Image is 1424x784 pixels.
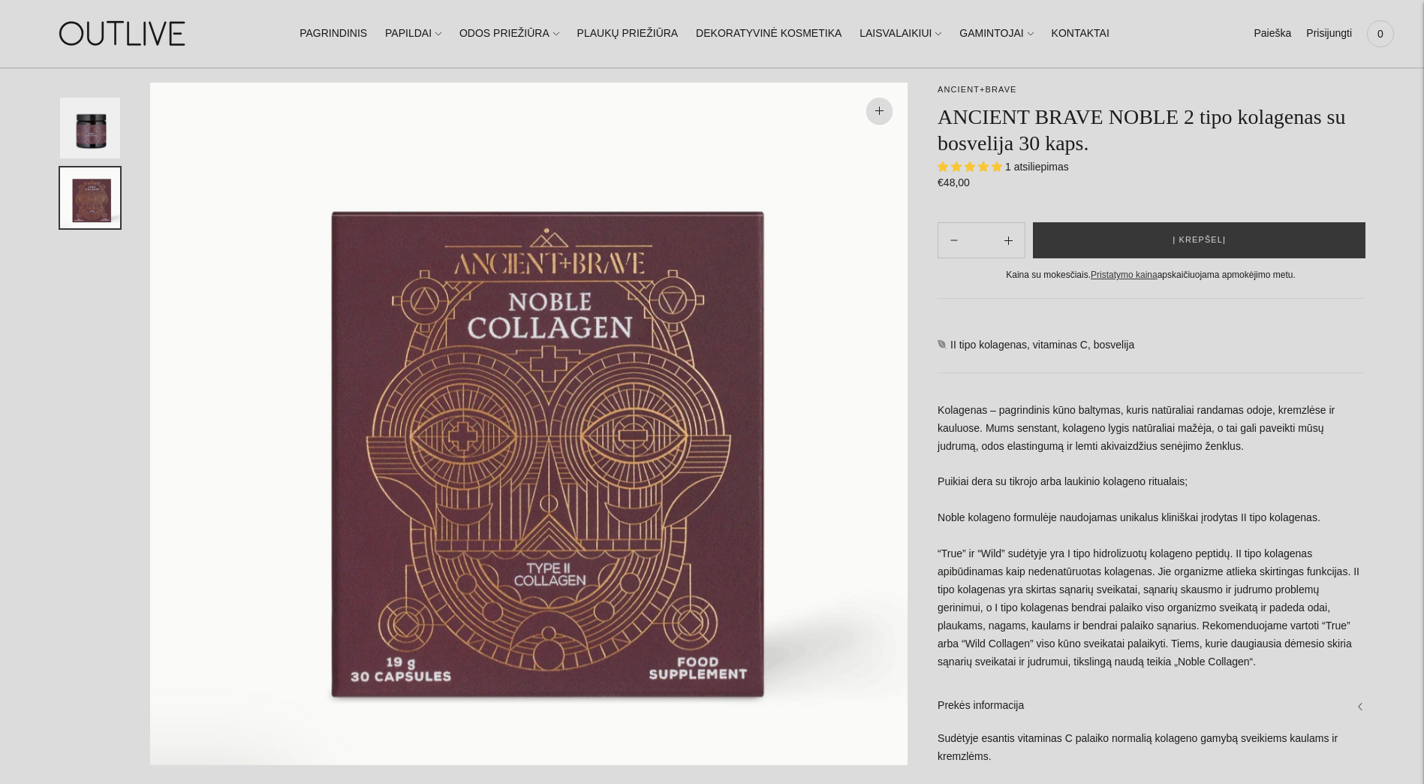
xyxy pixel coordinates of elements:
[1173,233,1226,248] span: Į krepšelį
[30,8,218,59] img: OUTLIVE
[1052,17,1109,50] a: KONTAKTAI
[938,222,970,258] button: Add product quantity
[938,85,1016,94] a: ANCIENT+BRAVE
[970,230,992,252] input: Product quantity
[938,161,1005,173] span: 5.00 stars
[300,17,367,50] a: PAGRINDINIS
[577,17,679,50] a: PLAUKŲ PRIEŽIŪRA
[1370,23,1391,44] span: 0
[1005,161,1069,173] span: 1 atsiliepimas
[938,104,1364,156] h1: ANCIENT BRAVE NOBLE 2 tipo kolagenas su bosvelija 30 kaps.
[696,17,841,50] a: DEKORATYVINĖ KOSMETIKA
[938,176,970,188] span: €48,00
[938,402,1364,671] p: Kolagenas – pagrindinis kūno baltymas, kuris natūraliai randamas odoje, kremzlėse ir kauluose. Mu...
[1033,222,1365,258] button: Į krepšelį
[959,17,1033,50] a: GAMINTOJAI
[150,83,908,765] img: ANCIENT BRAVE NOBLE 2 tipo kolagenas su bosvelija 30 kaps.
[60,167,120,228] button: Translation missing: en.general.accessibility.image_thumbail
[1306,17,1352,50] a: Prisijungti
[385,17,441,50] a: PAPILDAI
[860,17,941,50] a: LAISVALAIKIUI
[60,98,120,158] button: Translation missing: en.general.accessibility.image_thumbail
[1254,17,1291,50] a: Paieška
[938,682,1364,730] a: Prekės informacija
[938,267,1364,283] div: Kaina su mokesčiais. apskaičiuojama apmokėjimo metu.
[992,222,1025,258] button: Subtract product quantity
[1091,270,1158,280] a: Pristatymo kaina
[1367,17,1394,50] a: 0
[60,98,120,158] img: ANCIENT BRAVE NOBLE kolagenas kapsules
[459,17,559,50] a: ODOS PRIEŽIŪRA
